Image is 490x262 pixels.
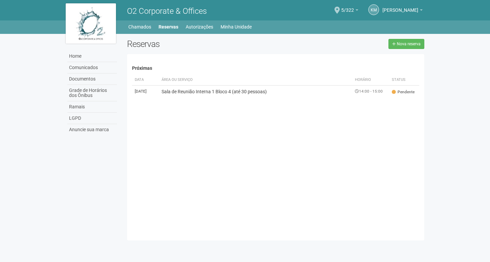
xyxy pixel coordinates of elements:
[392,89,415,95] span: Pendente
[66,3,116,44] img: logo.jpg
[67,51,117,62] a: Home
[67,113,117,124] a: LGPD
[159,22,178,32] a: Reservas
[132,74,159,86] th: Data
[159,85,352,98] td: Sala de Reunião Interna 1 Bloco 4 (até 30 pessoas)
[341,1,354,13] span: 5/322
[128,22,151,32] a: Chamados
[221,22,252,32] a: Minha Unidade
[127,6,207,16] span: O2 Corporate & Offices
[132,85,159,98] td: [DATE]
[67,62,117,73] a: Comunicados
[127,39,270,49] h2: Reservas
[382,8,423,14] a: [PERSON_NAME]
[67,73,117,85] a: Documentos
[67,124,117,135] a: Anuncie sua marca
[397,42,421,46] span: Nova reserva
[159,74,352,86] th: Área ou Serviço
[368,4,379,15] a: KM
[67,85,117,101] a: Grade de Horários dos Ônibus
[389,74,419,86] th: Status
[352,74,389,86] th: Horário
[67,101,117,113] a: Ramais
[352,85,389,98] td: 14:00 - 15:00
[388,39,424,49] a: Nova reserva
[132,66,419,71] h4: Próximas
[382,1,418,13] span: Karine Mansour Soares
[341,8,358,14] a: 5/322
[186,22,213,32] a: Autorizações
